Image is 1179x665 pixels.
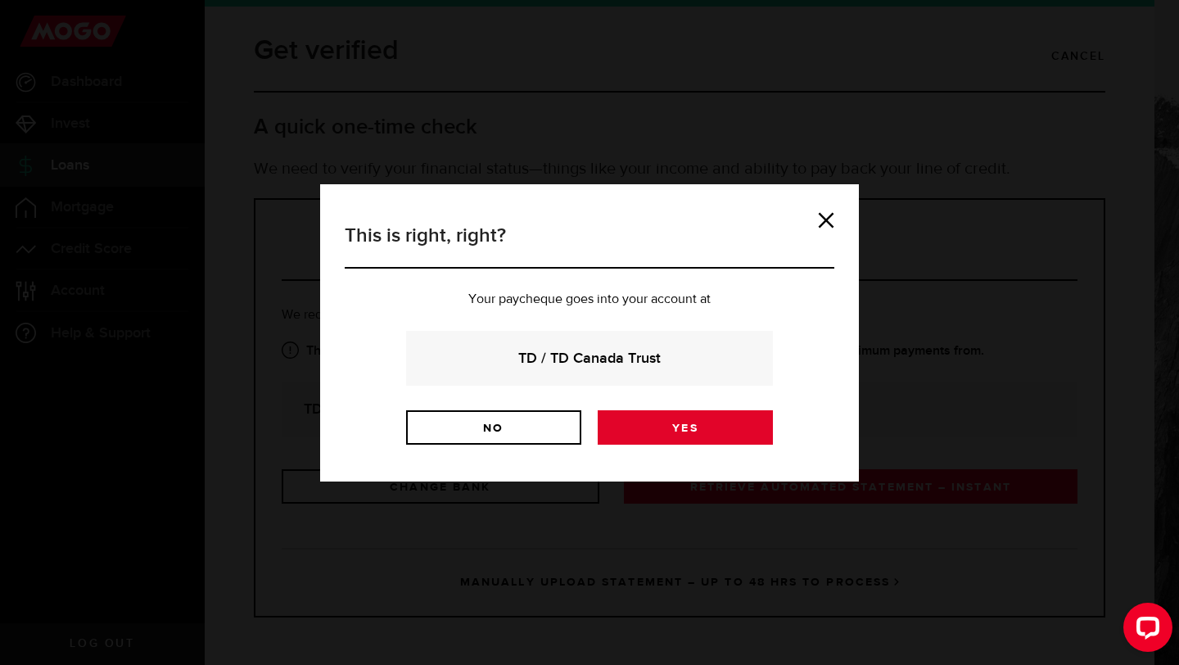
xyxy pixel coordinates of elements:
[428,347,751,369] strong: TD / TD Canada Trust
[345,221,834,269] h3: This is right, right?
[1110,596,1179,665] iframe: LiveChat chat widget
[598,410,773,445] a: Yes
[345,293,834,306] p: Your paycheque goes into your account at
[406,410,581,445] a: No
